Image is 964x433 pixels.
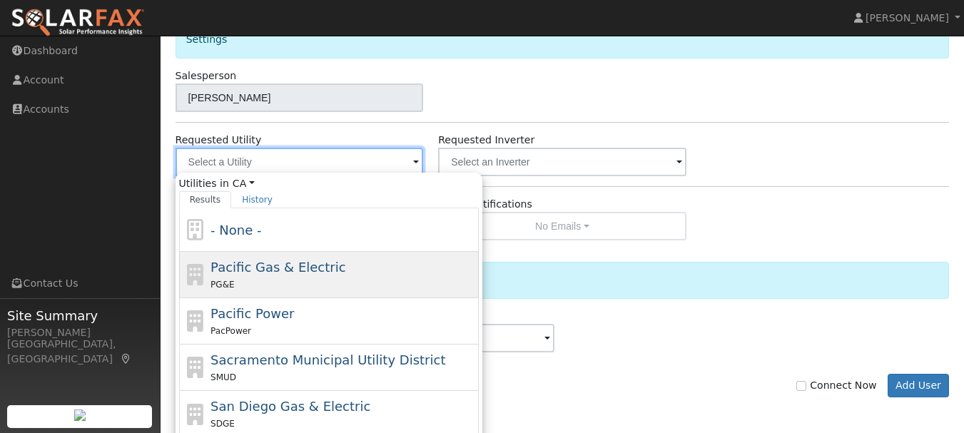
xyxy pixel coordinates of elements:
a: History [231,191,283,208]
img: retrieve [74,409,86,421]
a: Map [120,353,133,365]
input: Select a User [176,83,424,112]
span: [PERSON_NAME] [866,12,949,24]
input: Select an Inverter [438,148,686,176]
span: San Diego Gas & Electric [210,399,370,414]
button: Add User [888,374,950,398]
span: PacPower [210,326,251,336]
span: Utilities in [179,176,479,191]
div: Settings [176,21,950,58]
span: PG&E [210,280,234,290]
span: Pacific Power [210,306,294,321]
span: Pacific Gas & Electric [210,260,345,275]
a: CA [233,176,255,191]
span: Sacramento Municipal Utility District [210,352,445,367]
div: Actions [176,262,950,298]
a: Results [179,191,232,208]
div: [PERSON_NAME] [7,325,153,340]
input: Select a Utility [176,148,424,176]
label: Salesperson [176,68,237,83]
label: Email Notifications [438,197,532,212]
label: Requested Inverter [438,133,534,148]
input: Connect Now [796,381,806,391]
span: Site Summary [7,306,153,325]
label: Connect Now [796,378,876,393]
span: SMUD [210,372,236,382]
span: SDGE [210,419,235,429]
img: SolarFax [11,8,145,38]
div: [GEOGRAPHIC_DATA], [GEOGRAPHIC_DATA] [7,337,153,367]
span: - None - [210,223,261,238]
label: Requested Utility [176,133,262,148]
